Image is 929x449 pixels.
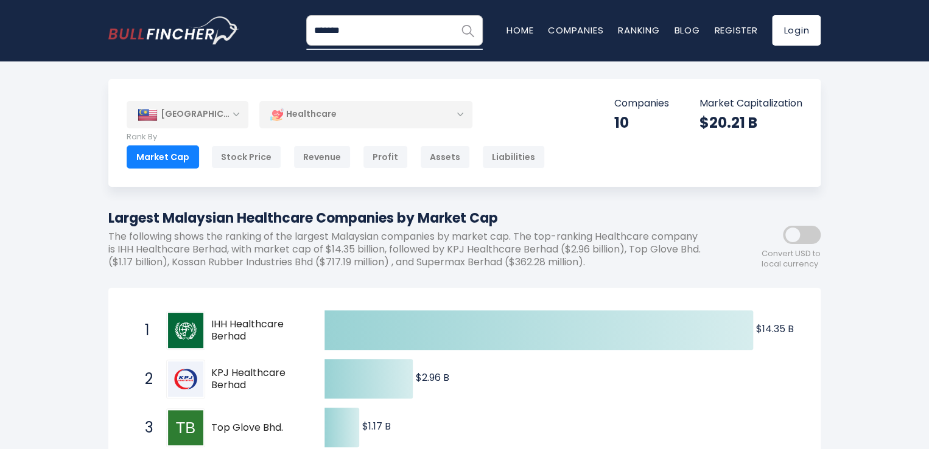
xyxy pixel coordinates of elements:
[108,208,711,228] h1: Largest Malaysian Healthcare Companies by Market Cap
[614,97,669,110] p: Companies
[139,417,151,438] span: 3
[293,145,351,169] div: Revenue
[211,422,303,434] span: Top Glove Bhd.
[416,371,449,385] text: $2.96 B
[259,100,472,128] div: Healthcare
[127,101,248,128] div: [GEOGRAPHIC_DATA]
[420,145,470,169] div: Assets
[548,24,603,37] a: Companies
[482,145,545,169] div: Liabilities
[363,145,408,169] div: Profit
[362,419,391,433] text: $1.17 B
[168,361,203,397] img: KPJ Healthcare Berhad
[699,113,802,132] div: $20.21 B
[762,249,821,270] span: Convert USD to local currency
[452,15,483,46] button: Search
[699,97,802,110] p: Market Capitalization
[108,16,239,44] a: Go to homepage
[211,145,281,169] div: Stock Price
[756,322,794,336] text: $14.35 B
[211,367,303,392] span: KPJ Healthcare Berhad
[168,410,203,445] img: Top Glove Bhd.
[674,24,699,37] a: Blog
[714,24,757,37] a: Register
[108,231,711,268] p: The following shows the ranking of the largest Malaysian companies by market cap. The top-ranking...
[127,132,545,142] p: Rank By
[139,369,151,389] span: 2
[211,318,303,344] span: IHH Healthcare Berhad
[108,16,239,44] img: bullfincher logo
[618,24,659,37] a: Ranking
[507,24,533,37] a: Home
[127,145,199,169] div: Market Cap
[139,320,151,341] span: 1
[614,113,669,132] div: 10
[772,15,821,46] a: Login
[168,313,203,348] img: IHH Healthcare Berhad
